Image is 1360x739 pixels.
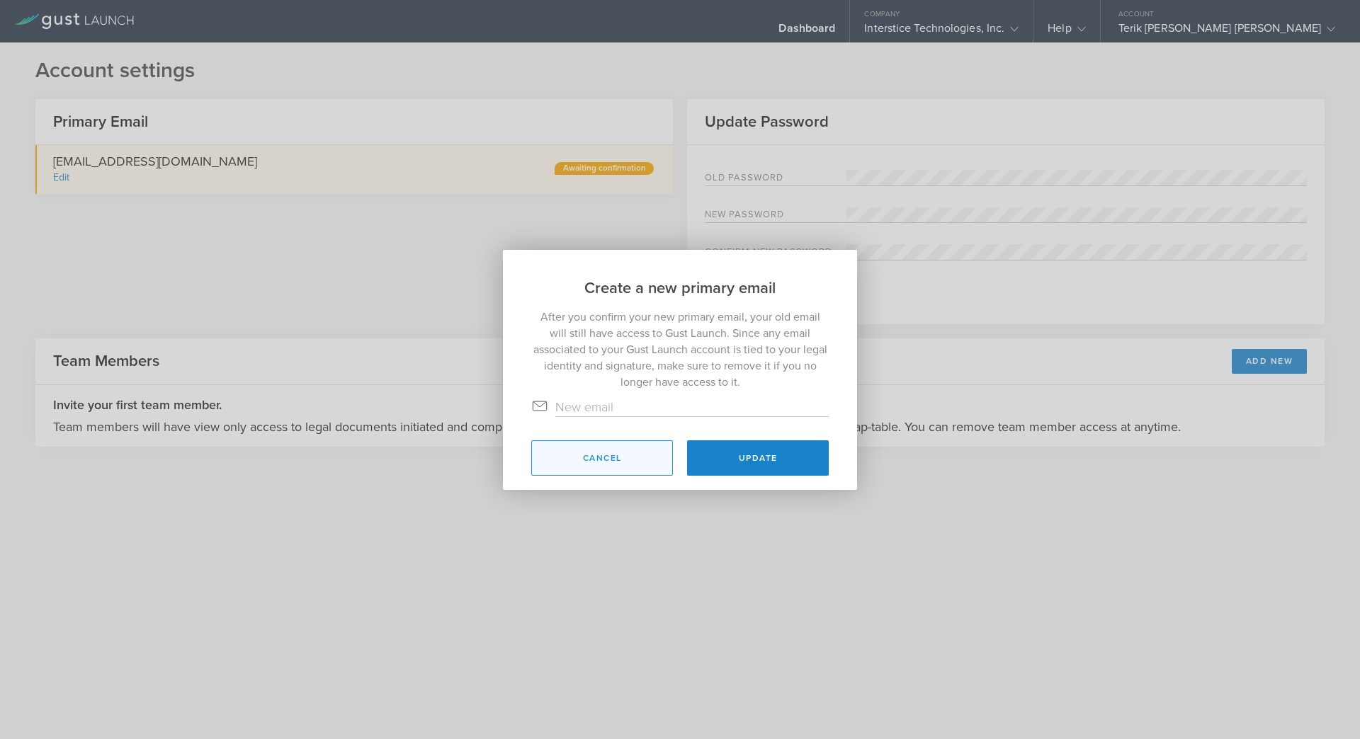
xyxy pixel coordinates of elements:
p: After you confirm your new primary email, your old email will still have access to Gust Launch. S... [531,309,829,391]
input: New email [555,398,829,416]
button: Update [687,440,829,476]
button: Cancel [531,440,673,476]
iframe: Chat Widget [1289,671,1360,739]
h2: Create a new primary email [503,250,857,299]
